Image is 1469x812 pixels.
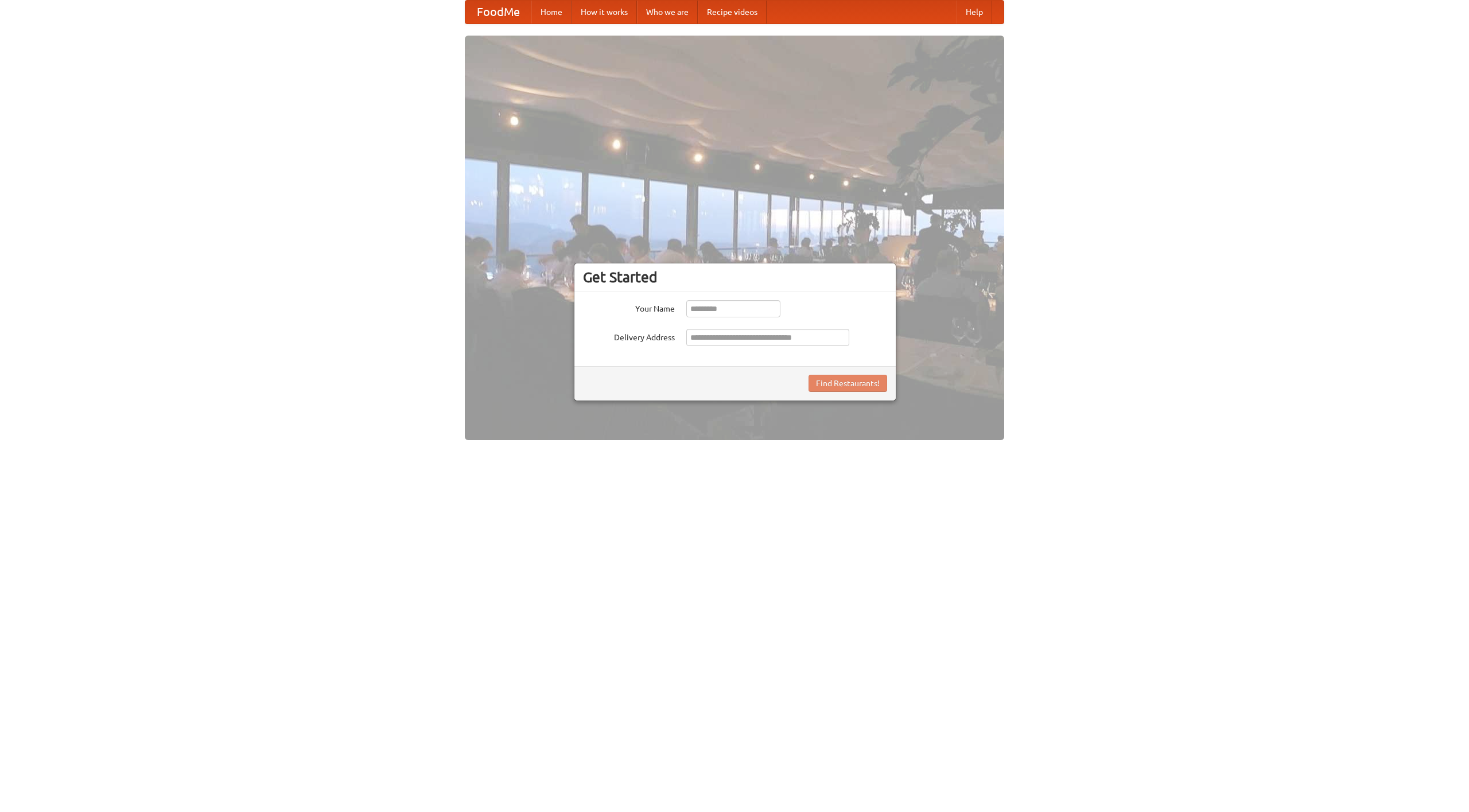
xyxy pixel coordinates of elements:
a: How it works [572,1,637,24]
a: Recipe videos [698,1,767,24]
label: Delivery Address [583,329,675,343]
a: Who we are [637,1,698,24]
a: FoodMe [465,1,531,24]
a: Home [531,1,572,24]
a: Help [957,1,992,24]
button: Find Restaurants! [809,375,887,392]
h3: Get Started [583,269,887,286]
label: Your Name [583,300,675,314]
